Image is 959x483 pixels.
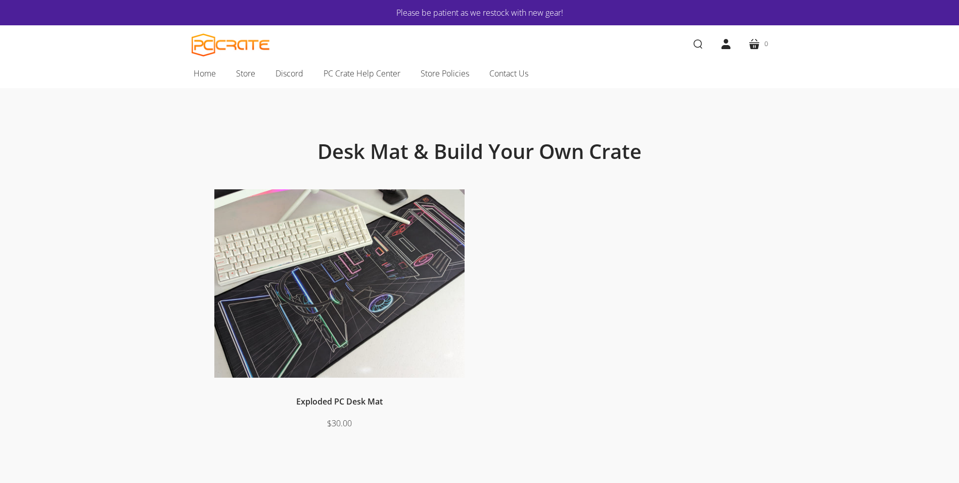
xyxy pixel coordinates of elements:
[410,63,479,84] a: Store Policies
[313,63,410,84] a: PC Crate Help Center
[421,67,469,80] span: Store Policies
[184,63,226,84] a: Home
[237,139,722,164] h1: Desk Mat & Build Your Own Crate
[489,67,528,80] span: Contact Us
[176,63,783,88] nav: Main navigation
[222,6,738,19] a: Please be patient as we restock with new gear!
[192,33,270,57] a: PC CRATE
[740,30,776,58] a: 0
[236,67,255,80] span: Store
[226,63,265,84] a: Store
[194,67,216,80] span: Home
[296,396,383,407] a: Exploded PC Desk Mat
[265,63,313,84] a: Discord
[324,67,400,80] span: PC Crate Help Center
[327,418,352,429] span: $30.00
[479,63,538,84] a: Contact Us
[764,38,768,49] span: 0
[276,67,303,80] span: Discord
[214,189,465,378] img: Desk mat on desk with keyboard, monitor, and mouse.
